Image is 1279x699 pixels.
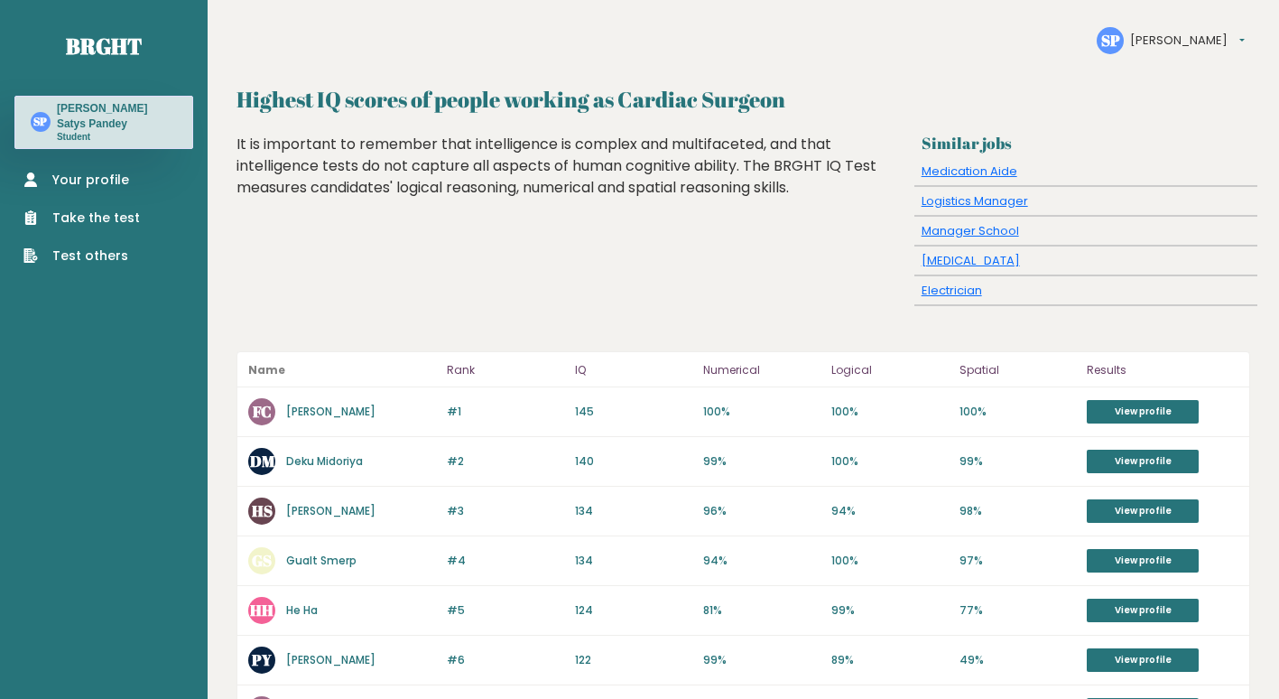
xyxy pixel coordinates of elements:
a: View profile [1087,499,1199,523]
p: #1 [447,404,564,420]
p: Spatial [959,359,1077,381]
a: View profile [1087,648,1199,672]
p: Rank [447,359,564,381]
div: It is important to remember that intelligence is complex and multifaceted, and that intelligence ... [236,134,908,226]
p: 145 [575,404,692,420]
a: Test others [23,247,140,266]
text: HS [252,500,273,521]
p: #5 [447,602,564,619]
p: IQ [575,359,692,381]
a: Gualt Smerp [286,553,357,568]
p: Numerical [703,359,820,381]
a: View profile [1087,450,1199,473]
p: 100% [831,404,949,420]
a: Brght [66,32,142,61]
text: SP [33,115,47,130]
a: View profile [1087,599,1199,622]
p: Results [1087,359,1238,381]
text: GS [252,550,272,571]
p: 100% [703,404,820,420]
p: #2 [447,453,564,470]
text: DM [250,451,275,471]
p: #4 [447,553,564,569]
a: Medication Aide [922,163,1017,180]
p: 77% [959,602,1077,619]
p: 97% [959,553,1077,569]
a: Electrician [922,282,982,299]
a: View profile [1087,400,1199,424]
text: SP [1101,30,1120,51]
p: Logical [831,359,949,381]
p: 89% [831,652,949,668]
text: PY [251,649,273,670]
p: 140 [575,453,692,470]
p: Student [57,131,177,144]
p: 81% [703,602,820,619]
h2: Highest IQ scores of people working as Cardiac Surgeon [236,83,1250,116]
p: 99% [959,453,1077,470]
a: [PERSON_NAME] [286,652,375,667]
p: 134 [575,553,692,569]
p: #6 [447,652,564,668]
p: 134 [575,503,692,519]
h3: [PERSON_NAME] Satys Pandey [57,101,177,131]
p: 100% [831,553,949,569]
p: 122 [575,652,692,668]
a: He Ha [286,602,318,618]
b: Name [248,362,285,377]
p: #3 [447,503,564,519]
a: Deku Midoriya [286,453,363,469]
a: Your profile [23,171,140,190]
p: 99% [703,652,820,668]
p: 96% [703,503,820,519]
p: 99% [831,602,949,619]
a: [PERSON_NAME] [286,404,375,419]
a: [PERSON_NAME] [286,503,375,518]
p: 94% [831,503,949,519]
p: 100% [959,404,1077,420]
a: Take the test [23,209,140,228]
p: 94% [703,553,820,569]
a: View profile [1087,549,1199,573]
p: 100% [831,453,949,470]
a: [MEDICAL_DATA] [922,252,1020,269]
p: 99% [703,453,820,470]
p: 124 [575,602,692,619]
h3: Similar jobs [922,134,1250,153]
a: Logistics Manager [922,192,1028,210]
text: HH [250,600,273,620]
button: [PERSON_NAME] [1130,32,1245,50]
p: 49% [959,652,1077,668]
p: 98% [959,503,1077,519]
a: Manager School [922,222,1019,239]
text: FC [253,401,272,422]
